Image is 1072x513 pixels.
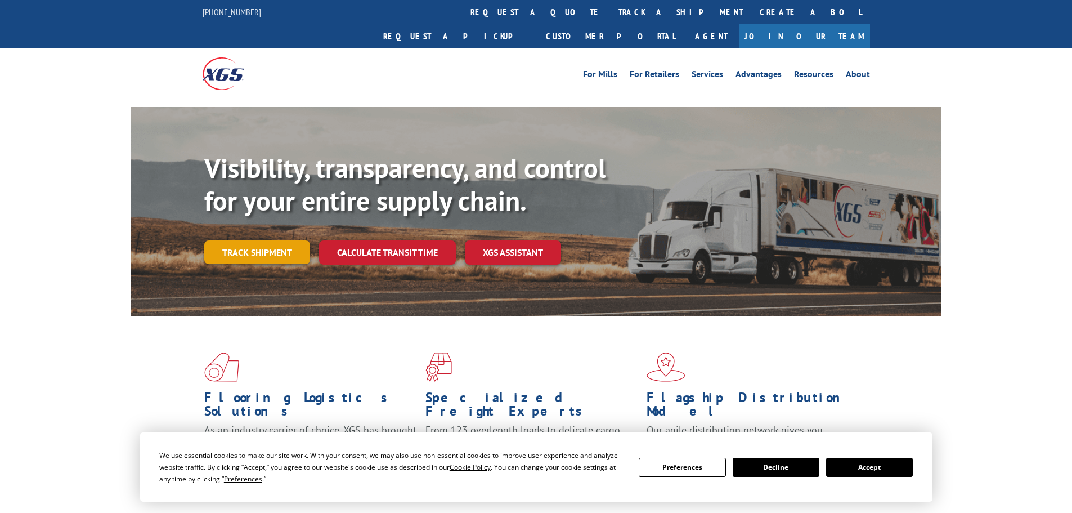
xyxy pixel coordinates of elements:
[735,70,782,82] a: Advantages
[159,449,625,485] div: We use essential cookies to make our site work. With your consent, we may also use non-essential ...
[846,70,870,82] a: About
[692,70,723,82] a: Services
[425,353,452,382] img: xgs-icon-focused-on-flooring-red
[204,423,416,463] span: As an industry carrier of choice, XGS has brought innovation and dedication to flooring logistics...
[425,423,638,474] p: From 123 overlength loads to delicate cargo, our experienced staff knows the best way to move you...
[319,240,456,265] a: Calculate transit time
[684,24,739,48] a: Agent
[630,70,679,82] a: For Retailers
[204,353,239,382] img: xgs-icon-total-supply-chain-intelligence-red
[450,462,491,472] span: Cookie Policy
[583,70,617,82] a: For Mills
[140,432,932,502] div: Cookie Consent Prompt
[224,474,262,484] span: Preferences
[204,391,417,423] h1: Flooring Logistics Solutions
[647,391,859,423] h1: Flagship Distribution Model
[465,240,561,265] a: XGS ASSISTANT
[647,353,685,382] img: xgs-icon-flagship-distribution-model-red
[425,391,638,423] h1: Specialized Freight Experts
[739,24,870,48] a: Join Our Team
[647,423,854,450] span: Our agile distribution network gives you nationwide inventory management on demand.
[204,240,310,264] a: Track shipment
[826,458,913,477] button: Accept
[203,6,261,17] a: [PHONE_NUMBER]
[537,24,684,48] a: Customer Portal
[639,458,725,477] button: Preferences
[794,70,833,82] a: Resources
[204,150,606,218] b: Visibility, transparency, and control for your entire supply chain.
[733,458,819,477] button: Decline
[375,24,537,48] a: Request a pickup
